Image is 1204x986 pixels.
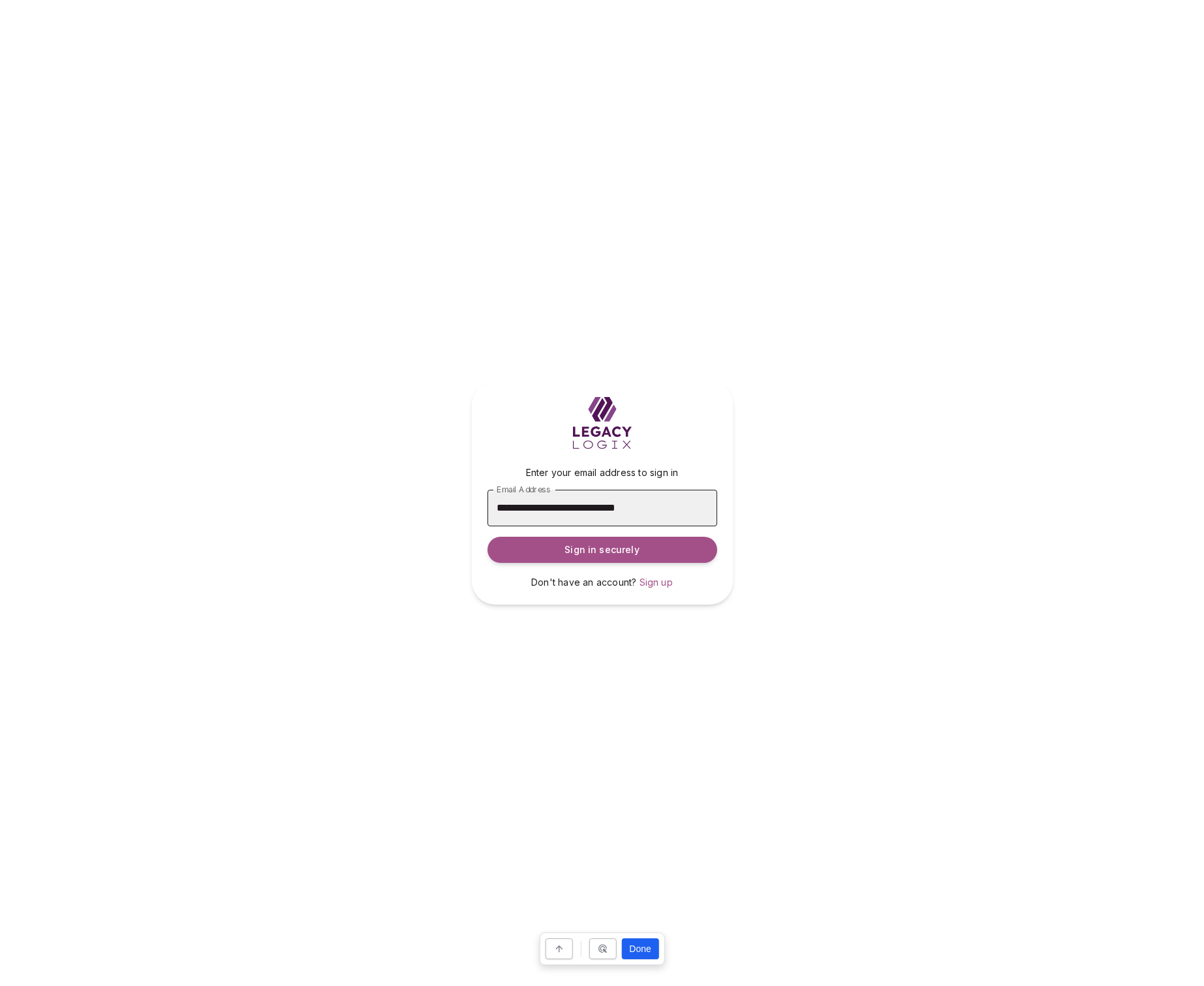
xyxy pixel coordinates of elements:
span: Sign in securely [564,543,639,556]
span: Don't have an account? [531,577,636,588]
span: Sign up [640,577,673,588]
a: Sign up [640,576,673,589]
button: Sign in securely [487,537,717,563]
span: Enter your email address to sign in [526,467,679,478]
span: Email Address [497,484,550,494]
button: Done [621,938,658,959]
